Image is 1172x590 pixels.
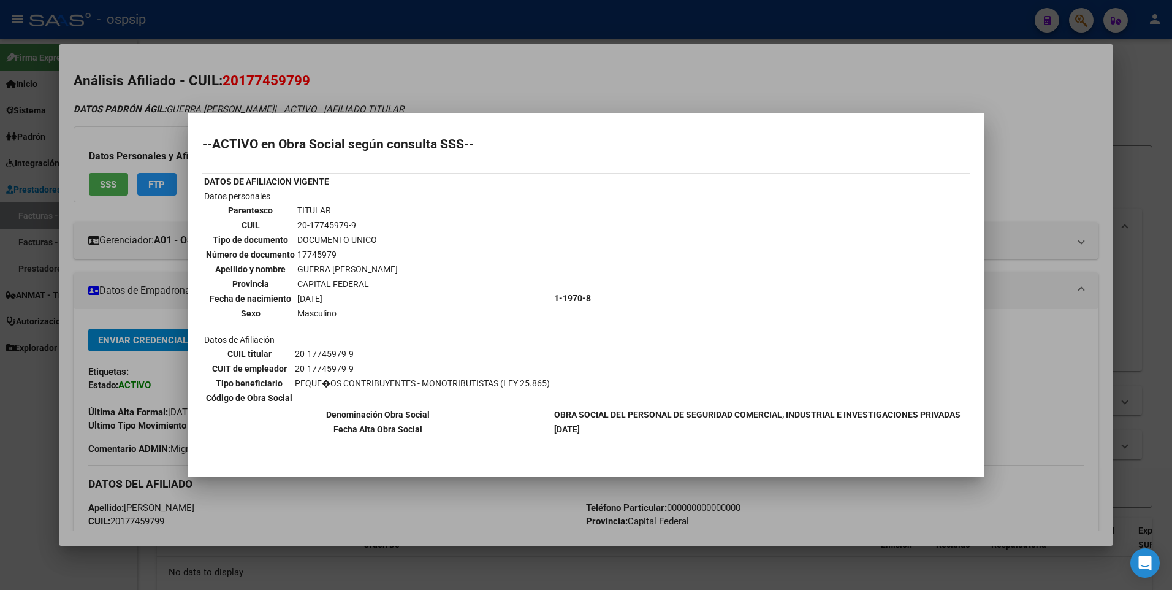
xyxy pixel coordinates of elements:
th: CUIL titular [205,347,293,361]
td: Datos personales Datos de Afiliación [204,190,552,407]
th: Código de Obra Social [205,391,293,405]
td: 20-17745979-9 [294,362,550,375]
th: Denominación Obra Social [204,408,552,421]
th: Fecha Alta Obra Social [204,423,552,436]
td: CAPITAL FEDERAL [297,277,398,291]
b: DATOS DE AFILIACION VIGENTE [204,177,329,186]
div: Open Intercom Messenger [1130,548,1160,578]
b: 1-1970-8 [554,293,591,303]
td: GUERRA [PERSON_NAME] [297,262,398,276]
th: Apellido y nombre [205,262,295,276]
td: 20-17745979-9 [294,347,550,361]
td: DOCUMENTO UNICO [297,233,398,247]
h2: --ACTIVO en Obra Social según consulta SSS-- [202,138,970,150]
th: Fecha de nacimiento [205,292,295,305]
th: CUIT de empleador [205,362,293,375]
td: [DATE] [297,292,398,305]
td: PEQUE�OS CONTRIBUYENTES - MONOTRIBUTISTAS (LEY 25.865) [294,377,550,390]
th: Provincia [205,277,295,291]
th: Tipo beneficiario [205,377,293,390]
b: [DATE] [554,424,580,434]
td: Masculino [297,307,398,320]
td: TITULAR [297,204,398,217]
td: 20-17745979-9 [297,218,398,232]
th: Tipo de documento [205,233,295,247]
th: Número de documento [205,248,295,261]
th: CUIL [205,218,295,232]
td: 17745979 [297,248,398,261]
th: Parentesco [205,204,295,217]
b: OBRA SOCIAL DEL PERSONAL DE SEGURIDAD COMERCIAL, INDUSTRIAL E INVESTIGACIONES PRIVADAS [554,410,961,420]
th: Sexo [205,307,295,320]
